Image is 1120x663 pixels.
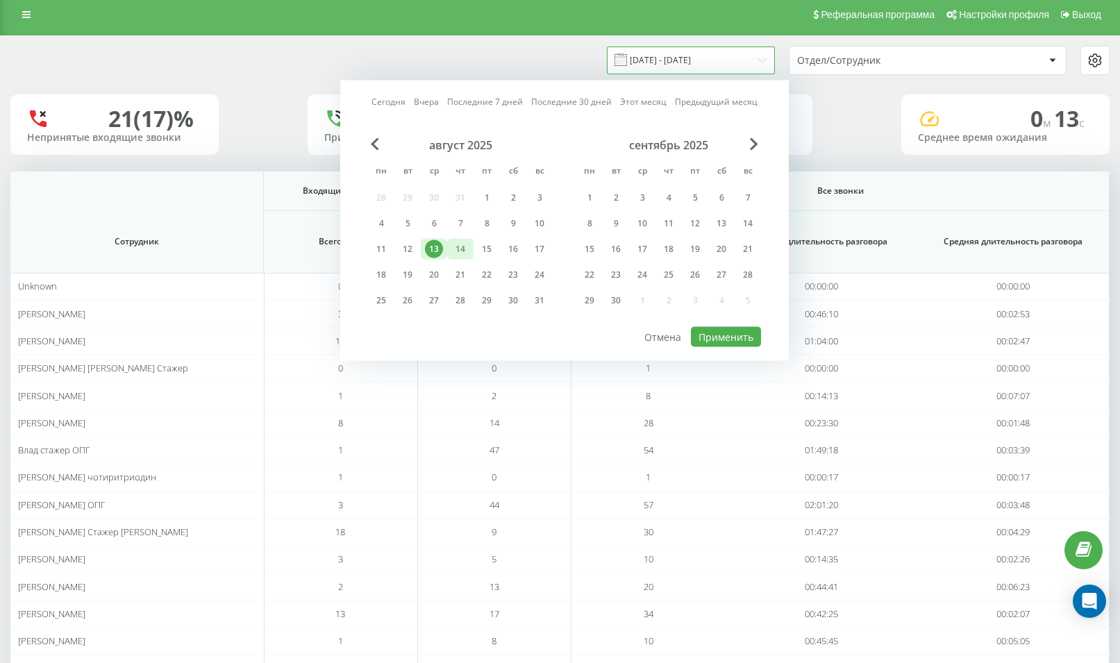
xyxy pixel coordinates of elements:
abbr: вторник [397,162,418,183]
abbr: четверг [450,162,471,183]
div: 13 [712,215,730,233]
div: сб 20 сент. 2025 г. [708,239,735,260]
span: Влад стажер ОПГ [18,444,90,456]
abbr: воскресенье [529,162,550,183]
span: 57 [644,498,653,511]
div: 2 [504,189,522,207]
span: 3 [338,553,343,565]
span: 1 [338,389,343,402]
div: ср 6 авг. 2025 г. [421,213,447,234]
div: 27 [712,266,730,284]
td: 00:45:45 [725,628,917,655]
div: 23 [504,266,522,284]
span: 18 [335,526,345,538]
div: 15 [580,240,599,258]
a: Предыдущий месяц [675,95,758,108]
td: 00:44:41 [725,573,917,600]
div: вс 21 сент. 2025 г. [735,239,761,260]
td: 00:00:00 [917,355,1110,382]
span: 0 [338,280,343,292]
td: 00:02:07 [917,601,1110,628]
td: 00:00:00 [917,273,1110,300]
span: Входящие звонки [278,185,403,196]
div: 24 [530,266,549,284]
div: вт 2 сент. 2025 г. [603,187,629,208]
div: 12 [399,240,417,258]
div: пн 18 авг. 2025 г. [368,265,394,285]
div: Принятые входящие звонки [324,132,499,144]
td: 00:14:13 [725,382,917,409]
div: сб 13 сент. 2025 г. [708,213,735,234]
span: Настройки профиля [959,9,1049,20]
span: 3 [338,308,343,320]
abbr: четверг [658,162,679,183]
a: Сегодня [371,95,406,108]
span: [PERSON_NAME] [18,417,85,429]
span: 0 [338,362,343,374]
span: [PERSON_NAME] [18,580,85,593]
div: вт 23 сент. 2025 г. [603,265,629,285]
div: 27 [425,292,443,310]
td: 00:06:23 [917,573,1110,600]
span: Все звонки [605,185,1076,196]
abbr: суббота [711,162,732,183]
div: 22 [580,266,599,284]
div: 10 [530,215,549,233]
span: [PERSON_NAME] ОПГ [18,498,106,511]
div: 31 [530,292,549,310]
div: пн 15 сент. 2025 г. [576,239,603,260]
div: сб 23 авг. 2025 г. [500,265,526,285]
div: 11 [660,215,678,233]
td: 01:04:00 [725,328,917,355]
div: 25 [660,266,678,284]
div: 18 [660,240,678,258]
div: вс 10 авг. 2025 г. [526,213,553,234]
span: 13 [335,607,345,620]
div: пн 22 сент. 2025 г. [576,265,603,285]
td: 00:00:17 [725,464,917,491]
div: 7 [739,189,757,207]
div: 28 [451,292,469,310]
div: 21 [739,240,757,258]
div: 8 [478,215,496,233]
div: 13 [425,240,443,258]
span: [PERSON_NAME] [18,335,85,347]
span: 47 [490,444,499,456]
div: 3 [633,189,651,207]
div: 26 [686,266,704,284]
td: 00:02:53 [917,300,1110,327]
td: 00:02:47 [917,328,1110,355]
td: 00:00:00 [725,273,917,300]
td: 01:47:27 [725,519,917,546]
span: 8 [492,635,496,647]
div: сб 30 авг. 2025 г. [500,290,526,311]
abbr: пятница [476,162,497,183]
div: Среднее время ожидания [918,132,1093,144]
span: 8 [338,417,343,429]
div: 5 [686,189,704,207]
a: Вчера [414,95,439,108]
span: 5 [492,553,496,565]
div: сентябрь 2025 [576,138,761,152]
span: [PERSON_NAME] [18,635,85,647]
span: [PERSON_NAME] [18,389,85,402]
span: 17 [490,607,499,620]
div: пт 26 сент. 2025 г. [682,265,708,285]
abbr: воскресенье [737,162,758,183]
div: 10 [633,215,651,233]
div: пт 22 авг. 2025 г. [474,265,500,285]
span: c [1079,115,1085,131]
div: вт 16 сент. 2025 г. [603,239,629,260]
div: чт 7 авг. 2025 г. [447,213,474,234]
div: Непринятые входящие звонки [27,132,202,144]
div: 12 [686,215,704,233]
div: ср 24 сент. 2025 г. [629,265,655,285]
td: 00:01:48 [917,410,1110,437]
div: 17 [633,240,651,258]
a: Этот месяц [620,95,667,108]
span: м [1043,115,1054,131]
div: вс 7 сент. 2025 г. [735,187,761,208]
span: 10 [644,635,653,647]
div: вс 3 авг. 2025 г. [526,187,553,208]
td: 00:04:29 [917,519,1110,546]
